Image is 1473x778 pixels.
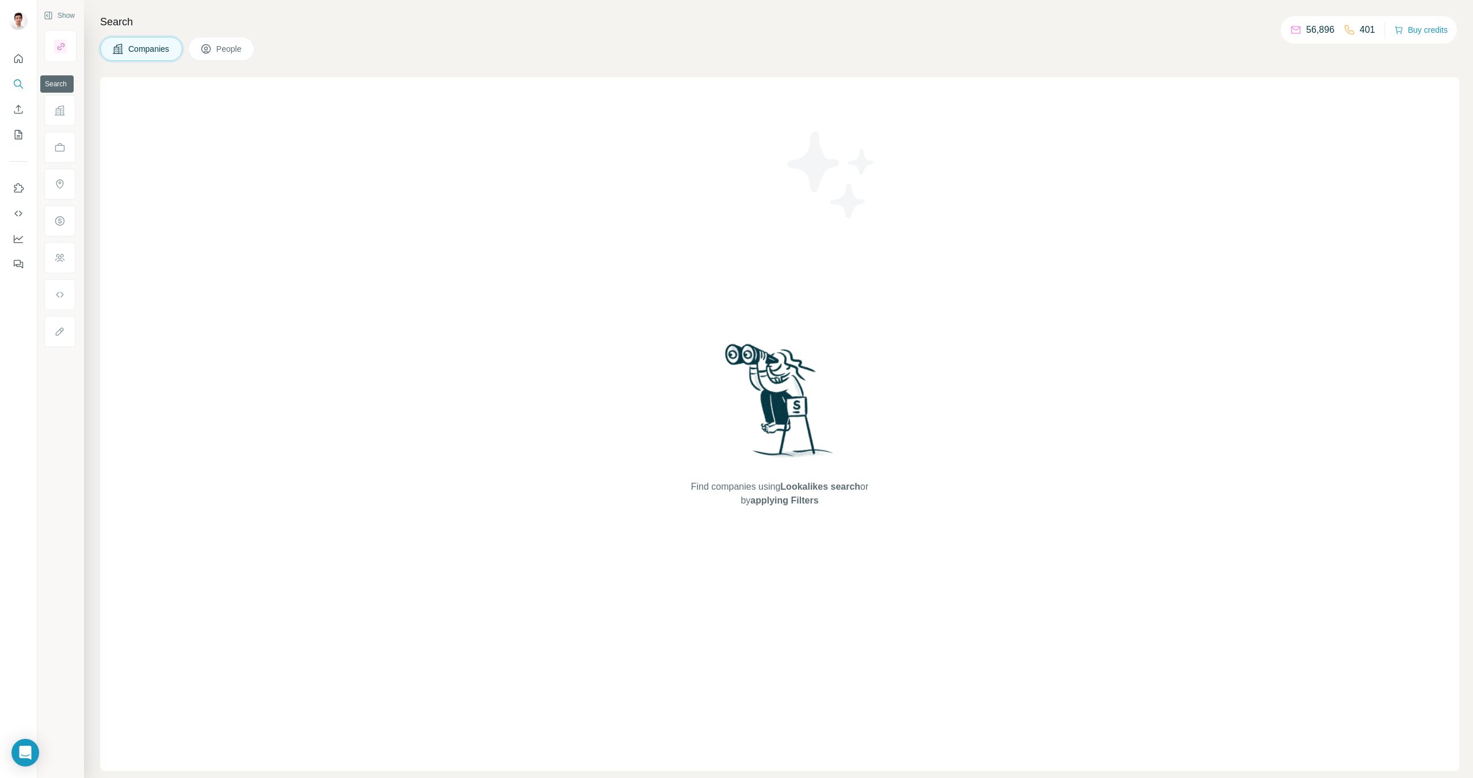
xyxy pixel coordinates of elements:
button: Use Surfe on LinkedIn [9,178,28,199]
button: Feedback [9,254,28,274]
img: Avatar [9,12,28,30]
button: Buy credits [1394,22,1448,38]
img: Surfe Illustration - Woman searching with binoculars [720,341,839,469]
button: My lists [9,124,28,145]
img: Surfe Illustration - Stars [780,123,883,227]
div: Open Intercom Messenger [12,739,39,766]
span: People [216,43,243,55]
button: Quick start [9,48,28,69]
h4: Search [100,14,1459,30]
span: applying Filters [750,495,818,505]
button: Dashboard [9,228,28,249]
span: Lookalikes search [780,482,860,491]
p: 401 [1360,23,1375,37]
span: Companies [128,43,170,55]
span: Find companies using or by [688,480,872,508]
button: Use Surfe API [9,203,28,224]
p: 56,896 [1306,23,1334,37]
button: Enrich CSV [9,99,28,120]
button: Search [9,74,28,94]
button: Show [36,7,83,24]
